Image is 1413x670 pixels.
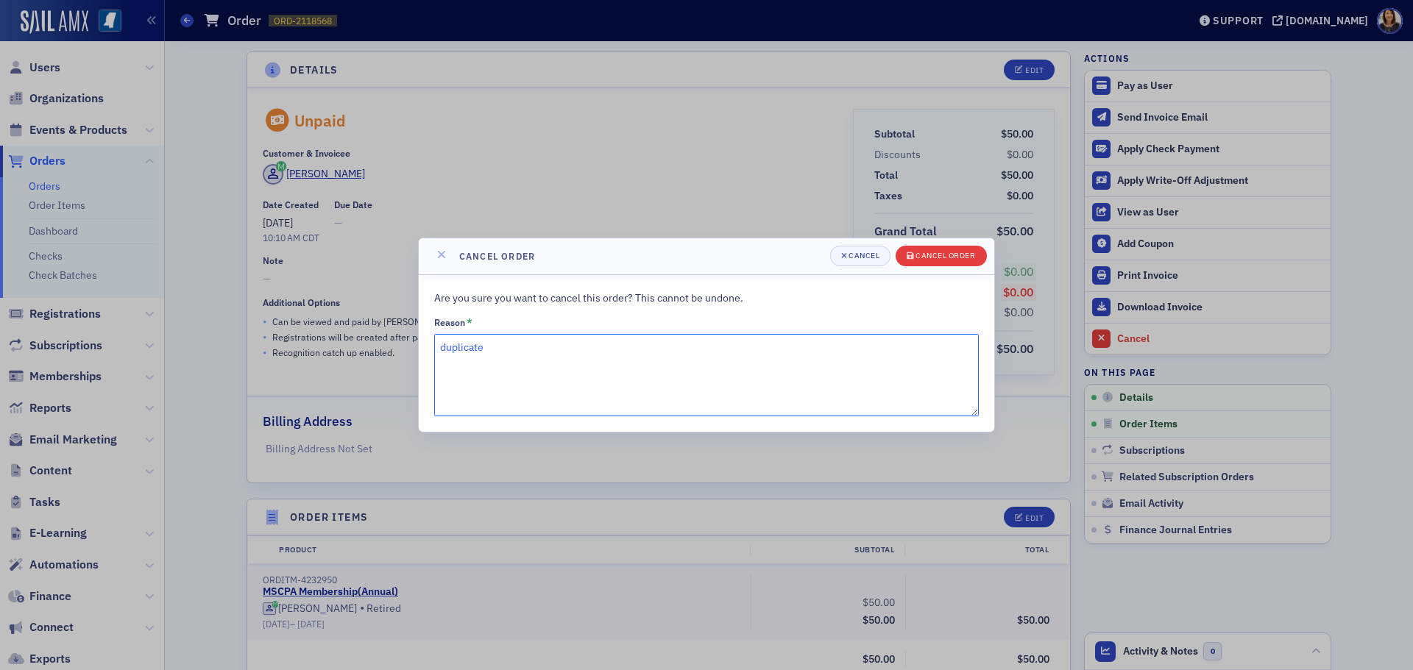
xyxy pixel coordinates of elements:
div: Cancel [849,252,879,260]
h4: Cancel order [459,249,536,263]
div: Cancel order [916,252,975,260]
div: Reason [434,317,465,328]
abbr: This field is required [467,316,472,329]
button: Cancel [830,246,891,266]
textarea: duplicate [434,334,979,416]
p: Are you sure you want to cancel this order? This cannot be undone. [434,291,979,306]
button: Cancel order [896,246,986,266]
